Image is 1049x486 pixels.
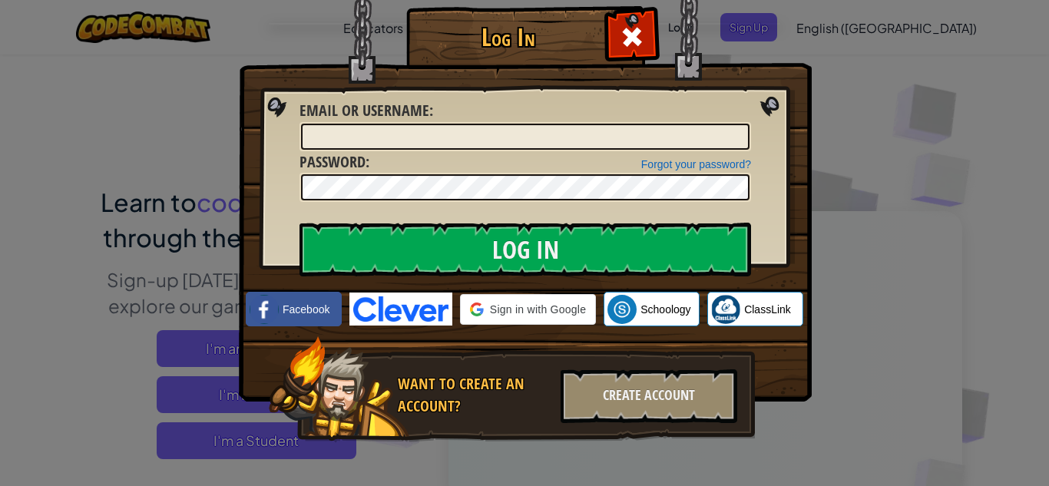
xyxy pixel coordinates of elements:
img: clever-logo-blue.png [349,293,452,326]
div: Sign in with Google [460,294,596,325]
img: facebook_small.png [250,295,279,324]
a: Forgot your password? [641,158,751,170]
img: classlink-logo-small.png [711,295,740,324]
span: Sign in with Google [490,302,586,317]
span: Schoology [640,302,690,317]
span: Email or Username [299,100,429,121]
img: schoology.png [607,295,637,324]
label: : [299,100,433,122]
span: ClassLink [744,302,791,317]
input: Log In [299,223,751,276]
span: Password [299,151,366,172]
span: Facebook [283,302,329,317]
label: : [299,151,369,174]
h1: Log In [410,24,606,51]
div: Create Account [561,369,737,423]
div: Want to create an account? [398,373,551,417]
